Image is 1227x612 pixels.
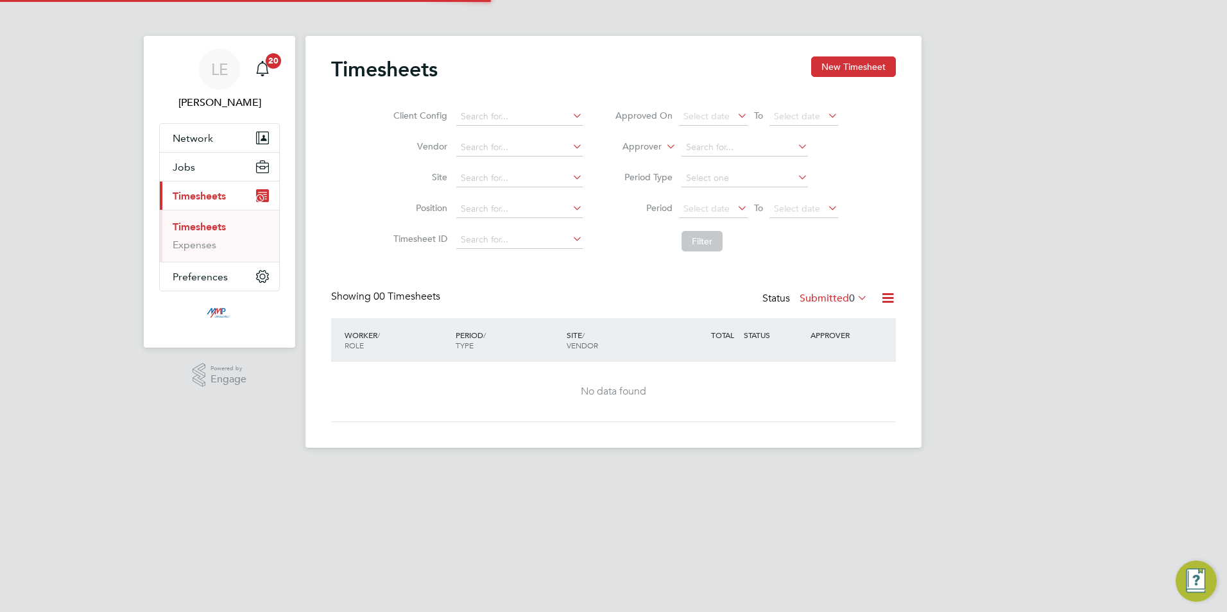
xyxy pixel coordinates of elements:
div: WORKER [341,323,452,357]
span: Timesheets [173,190,226,202]
input: Select one [682,169,808,187]
button: Jobs [160,153,279,181]
button: Engage Resource Center [1176,561,1217,602]
label: Approver [604,140,662,153]
span: / [377,330,380,340]
label: Approved On [615,110,673,121]
span: Jobs [173,161,195,173]
span: Preferences [173,271,228,283]
label: Site [390,171,447,183]
a: LE[PERSON_NAME] [159,49,280,110]
span: TYPE [456,340,474,350]
span: Libby Evans [159,95,280,110]
span: Select date [683,203,730,214]
div: SITE [563,323,674,357]
div: PERIOD [452,323,563,357]
button: Preferences [160,262,279,291]
button: Timesheets [160,182,279,210]
div: Showing [331,290,443,303]
span: 0 [849,292,855,305]
a: 20 [250,49,275,90]
input: Search for... [456,231,583,249]
label: Submitted [800,292,868,305]
span: Select date [774,203,820,214]
a: Go to home page [159,304,280,325]
input: Search for... [456,169,583,187]
input: Search for... [456,139,583,157]
label: Vendor [390,140,447,152]
span: LE [211,61,228,78]
label: Timesheet ID [390,233,447,244]
button: Network [160,124,279,152]
span: Select date [683,110,730,122]
span: 00 Timesheets [373,290,440,303]
span: Engage [210,374,246,385]
nav: Main navigation [144,36,295,348]
label: Position [390,202,447,214]
span: / [483,330,486,340]
div: STATUS [741,323,807,346]
span: To [750,200,767,216]
span: Powered by [210,363,246,374]
input: Search for... [682,139,808,157]
div: Timesheets [160,210,279,262]
span: ROLE [345,340,364,350]
label: Period [615,202,673,214]
a: Powered byEngage [193,363,247,387]
a: Timesheets [173,221,226,233]
span: TOTAL [711,330,734,340]
div: Status [762,290,870,308]
span: VENDOR [567,340,598,350]
div: No data found [344,385,883,398]
h2: Timesheets [331,56,438,82]
label: Period Type [615,171,673,183]
span: To [750,107,767,124]
button: New Timesheet [811,56,896,77]
div: APPROVER [807,323,874,346]
input: Search for... [456,200,583,218]
button: Filter [682,231,723,251]
label: Client Config [390,110,447,121]
span: 20 [266,53,281,69]
span: / [582,330,585,340]
span: Network [173,132,213,144]
span: Select date [774,110,820,122]
input: Search for... [456,108,583,126]
img: mmpconsultancy-logo-retina.png [202,304,238,325]
a: Expenses [173,239,216,251]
